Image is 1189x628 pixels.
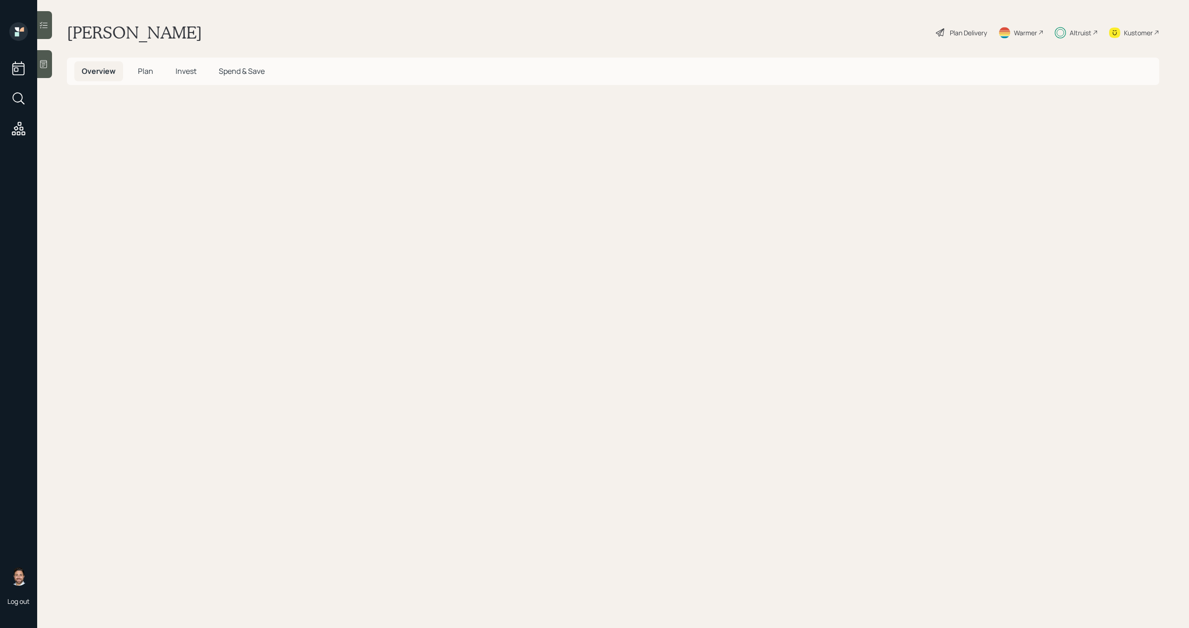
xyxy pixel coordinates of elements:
[1070,28,1091,38] div: Altruist
[82,66,116,76] span: Overview
[950,28,987,38] div: Plan Delivery
[1124,28,1153,38] div: Kustomer
[7,597,30,606] div: Log out
[9,567,28,586] img: michael-russo-headshot.png
[219,66,265,76] span: Spend & Save
[138,66,153,76] span: Plan
[1014,28,1037,38] div: Warmer
[67,22,202,43] h1: [PERSON_NAME]
[176,66,196,76] span: Invest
